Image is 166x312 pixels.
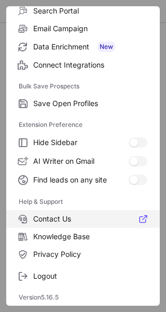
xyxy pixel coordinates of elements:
span: New [98,42,115,52]
label: Extension Preference [19,116,147,133]
div: Version 5.16.5 [6,289,160,306]
label: Privacy Policy [6,245,160,263]
span: Privacy Policy [33,250,147,259]
label: Hide Sidebar [6,133,160,152]
span: Contact Us [33,214,147,224]
span: Logout [33,271,147,281]
span: Search Portal [33,6,147,16]
label: Connect Integrations [6,56,160,74]
label: AI Writer on Gmail [6,152,160,171]
label: Email Campaign [6,20,160,37]
span: Hide Sidebar [33,138,129,147]
label: Save Open Profiles [6,95,160,112]
label: Data Enrichment New [6,37,160,56]
span: Connect Integrations [33,60,147,70]
label: Help & Support [19,193,147,210]
label: Find leads on any site [6,171,160,189]
span: Data Enrichment [33,42,147,52]
span: AI Writer on Gmail [33,157,129,166]
span: Save Open Profiles [33,99,147,108]
label: Knowledge Base [6,228,160,245]
label: Bulk Save Prospects [19,78,147,95]
span: Email Campaign [33,24,147,33]
label: Contact Us [6,210,160,228]
span: Find leads on any site [33,175,129,185]
label: Search Portal [6,2,160,20]
label: Logout [6,267,160,285]
span: Knowledge Base [33,232,147,241]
